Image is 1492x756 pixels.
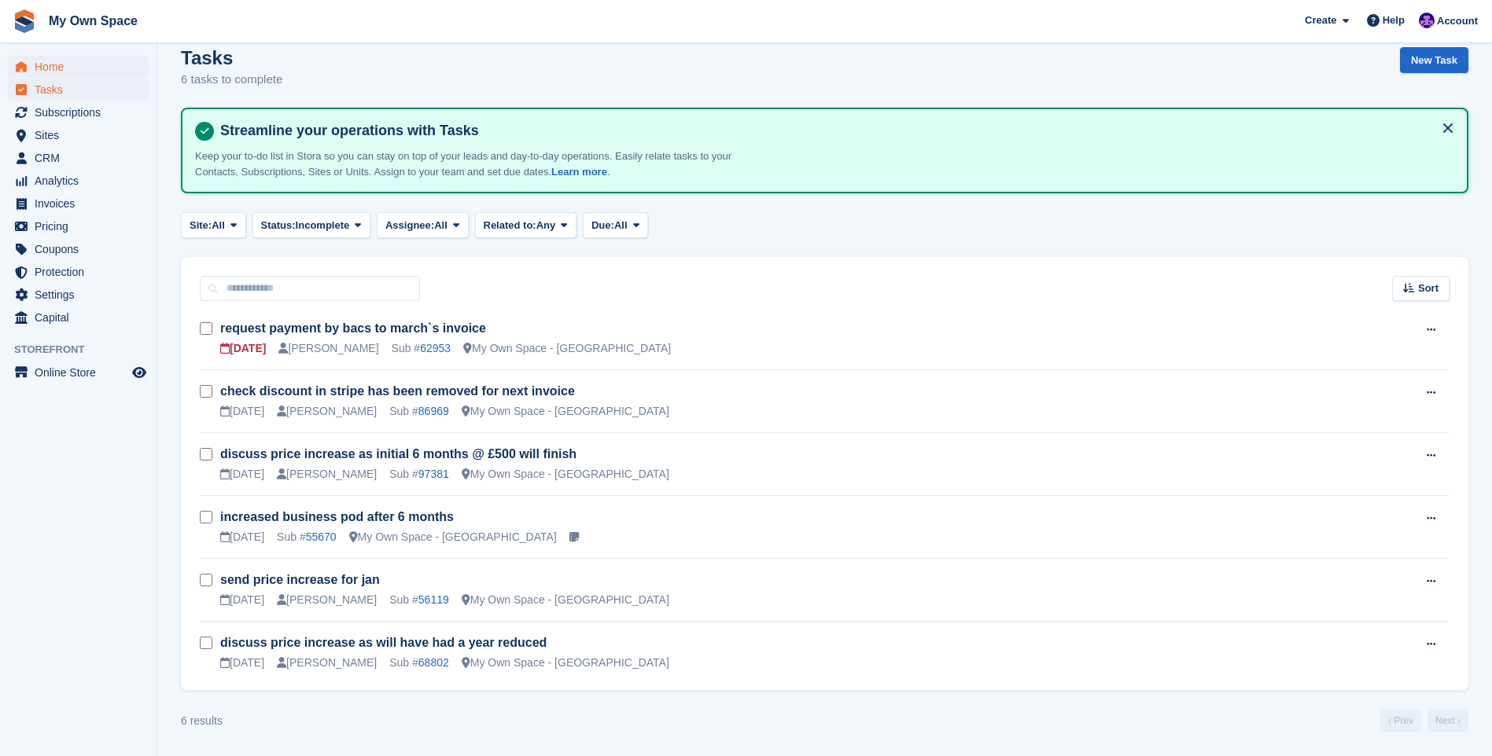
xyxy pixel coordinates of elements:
div: [DATE] [220,592,264,608]
a: New Task [1400,47,1468,73]
span: CRM [35,147,129,169]
button: Due: All [583,212,648,238]
a: menu [8,124,149,146]
div: My Own Space - [GEOGRAPHIC_DATA] [462,592,669,608]
span: Analytics [35,170,129,192]
button: Site: All [181,212,246,238]
a: Previous [1380,709,1421,732]
img: Megan Angel [1419,13,1435,28]
span: Capital [35,306,129,328]
span: Account [1437,13,1478,29]
a: increased business pod after 6 months [220,510,454,523]
div: [PERSON_NAME] [278,340,378,357]
span: Status: [261,218,296,233]
h4: Streamline your operations with Tasks [214,122,1454,140]
a: menu [8,238,149,260]
button: Related to: Any [475,212,577,238]
a: Preview store [130,363,149,382]
a: 86969 [418,405,449,417]
div: [DATE] [220,529,264,545]
button: Status: Incomplete [252,212,370,238]
span: Sites [35,124,129,146]
span: Home [35,56,129,78]
span: Help [1383,13,1405,28]
span: Tasks [35,79,129,101]
a: menu [8,284,149,306]
span: Related to: [484,218,536,233]
a: menu [8,101,149,123]
div: [DATE] [220,340,266,357]
div: My Own Space - [GEOGRAPHIC_DATA] [462,403,669,420]
button: Assignee: All [377,212,469,238]
a: menu [8,79,149,101]
span: Site: [190,218,212,233]
a: menu [8,361,149,384]
nav: Page [1377,709,1472,732]
a: menu [8,193,149,215]
a: send price increase for jan [220,573,380,586]
a: menu [8,215,149,237]
span: Pricing [35,215,129,237]
div: [PERSON_NAME] [277,592,377,608]
div: [DATE] [220,403,264,420]
div: Sub # [389,403,449,420]
div: Sub # [389,592,449,608]
a: discuss price increase as initial 6 months @ £500 will finish [220,447,577,461]
a: menu [8,261,149,283]
div: [PERSON_NAME] [277,466,377,483]
div: My Own Space - [GEOGRAPHIC_DATA] [349,529,557,545]
div: Sub # [392,340,451,357]
span: Settings [35,284,129,306]
p: 6 tasks to complete [181,71,282,89]
a: 56119 [418,593,449,606]
div: [PERSON_NAME] [277,403,377,420]
span: Sort [1418,281,1439,296]
span: Due: [591,218,614,233]
span: Online Store [35,361,129,384]
p: Keep your to-do list in Stora so you can stay on top of your leads and day-to-day operations. Eas... [195,149,746,179]
span: Storefront [14,342,157,358]
span: All [212,218,225,233]
span: Coupons [35,238,129,260]
img: stora-icon-8386f47178a22dfd0bd8f6a31ec36ba5ce8667c1dd55bd0f319d3a0aa187defe.svg [13,9,36,33]
div: Sub # [389,655,449,671]
a: 62953 [420,342,451,354]
div: [DATE] [220,466,264,483]
span: Subscriptions [35,101,129,123]
a: 55670 [306,530,337,543]
a: 97381 [418,468,449,480]
span: Invoices [35,193,129,215]
a: 68802 [418,656,449,669]
div: Sub # [277,529,337,545]
a: request payment by bacs to march`s invoice [220,321,486,335]
div: My Own Space - [GEOGRAPHIC_DATA] [462,655,669,671]
div: [DATE] [220,655,264,671]
a: Learn more [551,166,607,178]
span: Protection [35,261,129,283]
a: check discount in stripe has been removed for next invoice [220,384,575,398]
a: menu [8,147,149,169]
span: Any [536,218,556,233]
a: menu [8,170,149,192]
div: [PERSON_NAME] [277,655,377,671]
span: Create [1305,13,1336,28]
span: Incomplete [296,218,350,233]
a: menu [8,306,149,328]
a: discuss price increase as will have had a year reduced [220,636,547,649]
a: menu [8,56,149,78]
div: 6 results [181,713,223,729]
a: My Own Space [42,8,144,34]
span: All [434,218,448,233]
a: Next [1428,709,1468,732]
h1: Tasks [181,47,282,68]
span: All [614,218,628,233]
div: Sub # [389,466,449,483]
div: My Own Space - [GEOGRAPHIC_DATA] [463,340,671,357]
div: My Own Space - [GEOGRAPHIC_DATA] [462,466,669,483]
span: Assignee: [385,218,434,233]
